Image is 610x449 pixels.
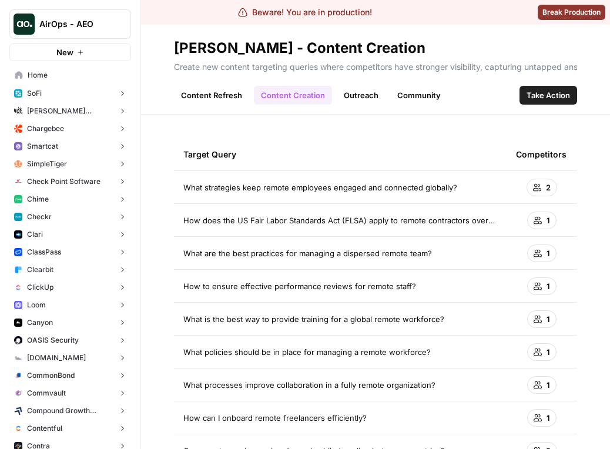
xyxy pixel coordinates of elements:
[9,279,131,296] button: ClickUp
[27,159,67,169] span: SimpleTiger
[547,379,550,391] span: 1
[390,86,448,105] a: Community
[547,215,550,226] span: 1
[14,354,22,362] img: k09s5utkby11dt6rxf2w9zgb46r0
[39,18,110,30] span: AirOps - AEO
[14,142,22,150] img: rkye1xl29jr3pw1t320t03wecljb
[9,420,131,437] button: Contentful
[14,14,35,35] img: AirOps - AEO Logo
[14,424,22,433] img: 2ud796hvc3gw7qwjscn75txc5abr
[9,384,131,402] button: Commvault
[516,138,567,170] div: Competitors
[27,388,66,398] span: Commvault
[9,102,131,120] button: [PERSON_NAME] [PERSON_NAME] at Work
[14,319,22,327] img: 0idox3onazaeuxox2jono9vm549w
[27,300,46,310] span: Loom
[27,176,100,187] span: Check Point Software
[9,243,131,261] button: ClassPass
[27,88,42,99] span: SoFi
[27,282,53,293] span: ClickUp
[27,353,86,363] span: [DOMAIN_NAME]
[14,89,22,98] img: apu0vsiwfa15xu8z64806eursjsk
[14,125,22,133] img: jkhkcar56nid5uw4tq7euxnuco2o
[14,177,22,186] img: gddfodh0ack4ddcgj10xzwv4nyos
[9,120,131,138] button: Chargebee
[9,331,131,349] button: OASIS Security
[27,123,64,134] span: Chargebee
[14,371,22,380] img: glq0fklpdxbalhn7i6kvfbbvs11n
[9,261,131,279] button: Clearbit
[27,370,75,381] span: CommonBond
[27,141,58,152] span: Smartcat
[27,406,113,416] span: Compound Growth Marketing
[14,389,22,397] img: xf6b4g7v9n1cfco8wpzm78dqnb6e
[9,66,131,85] a: Home
[27,212,52,222] span: Checkr
[14,301,22,309] img: wev6amecshr6l48lvue5fy0bkco1
[56,46,73,58] span: New
[27,423,62,434] span: Contentful
[14,230,22,239] img: h6qlr8a97mop4asab8l5qtldq2wv
[174,39,425,58] div: [PERSON_NAME] - Content Creation
[9,314,131,331] button: Canyon
[547,313,550,325] span: 1
[14,283,22,291] img: nyvnio03nchgsu99hj5luicuvesv
[183,346,431,358] span: What policies should be in place for managing a remote workforce?
[547,280,550,292] span: 1
[14,336,22,344] img: red1k5sizbc2zfjdzds8kz0ky0wq
[27,335,79,346] span: OASIS Security
[14,248,22,256] img: z4c86av58qw027qbtb91h24iuhub
[9,9,131,39] button: Workspace: AirOps - AEO
[27,264,53,275] span: Clearbit
[14,107,22,115] img: m87i3pytwzu9d7629hz0batfjj1p
[9,138,131,155] button: Smartcat
[14,407,22,415] img: kaevn8smg0ztd3bicv5o6c24vmo8
[14,266,22,274] img: fr92439b8i8d8kixz6owgxh362ib
[183,215,497,226] span: How does the US Fair Labor Standards Act (FLSA) apply to remote contractors overseas?
[174,86,249,105] a: Content Refresh
[546,182,551,193] span: 2
[9,173,131,190] button: Check Point Software
[542,7,601,18] span: Break Production
[27,247,61,257] span: ClassPass
[183,313,444,325] span: What is the best way to provide training for a global remote workforce?
[183,379,435,391] span: What processes improve collaboration in a fully remote organization?
[27,317,53,328] span: Canyon
[9,43,131,61] button: New
[14,195,22,203] img: mhv33baw7plipcpp00rsngv1nu95
[9,190,131,208] button: Chime
[27,106,113,116] span: [PERSON_NAME] [PERSON_NAME] at Work
[519,86,577,105] button: Take Action
[9,85,131,102] button: SoFi
[183,138,497,170] div: Target Query
[9,349,131,367] button: [DOMAIN_NAME]
[14,213,22,221] img: 78cr82s63dt93a7yj2fue7fuqlci
[183,247,432,259] span: What are the best practices for managing a dispersed remote team?
[183,280,416,292] span: How to ensure effective performance reviews for remote staff?
[547,412,550,424] span: 1
[174,58,577,73] p: Create new content targeting queries where competitors have stronger visibility, capturing untapp...
[28,70,126,81] span: Home
[238,6,372,18] div: Beware! You are in production!
[9,402,131,420] button: Compound Growth Marketing
[27,229,43,240] span: Clari
[9,367,131,384] button: CommonBond
[547,247,550,259] span: 1
[547,346,550,358] span: 1
[183,182,457,193] span: What strategies keep remote employees engaged and connected globally?
[9,226,131,243] button: Clari
[9,155,131,173] button: SimpleTiger
[14,160,22,168] img: hlg0wqi1id4i6sbxkcpd2tyblcaw
[254,86,332,105] a: Content Creation
[337,86,386,105] a: Outreach
[9,296,131,314] button: Loom
[183,412,367,424] span: How can I onboard remote freelancers efficiently?
[538,5,605,20] button: Break Production
[527,89,570,101] span: Take Action
[9,208,131,226] button: Checkr
[27,194,49,205] span: Chime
